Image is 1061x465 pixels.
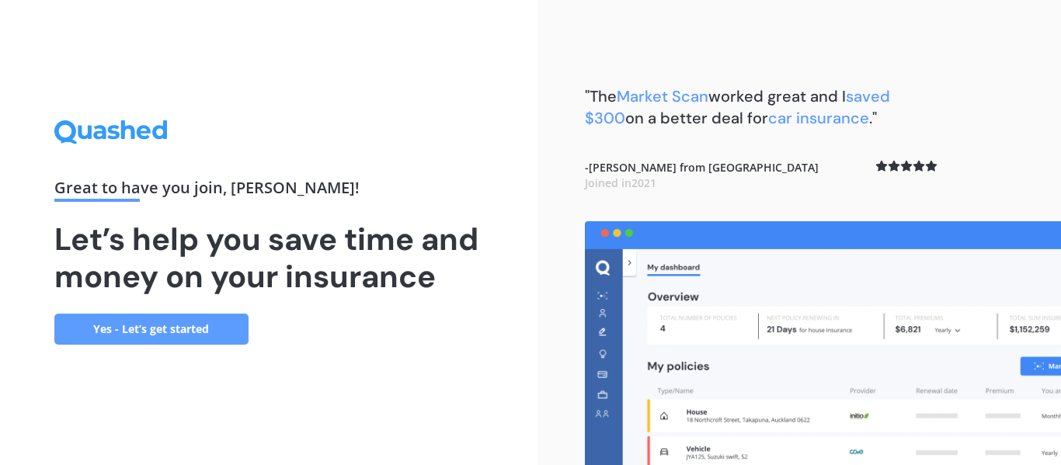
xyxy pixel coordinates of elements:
div: Great to have you join , [PERSON_NAME] ! [54,180,485,202]
span: Market Scan [617,86,708,106]
span: saved $300 [585,86,890,128]
span: car insurance [768,108,869,128]
img: dashboard.webp [585,221,1061,465]
b: - [PERSON_NAME] from [GEOGRAPHIC_DATA] [585,160,819,190]
h1: Let’s help you save time and money on your insurance [54,220,485,295]
span: Joined in 2021 [585,175,656,190]
b: "The worked great and I on a better deal for ." [585,86,890,128]
a: Yes - Let’s get started [54,314,249,345]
